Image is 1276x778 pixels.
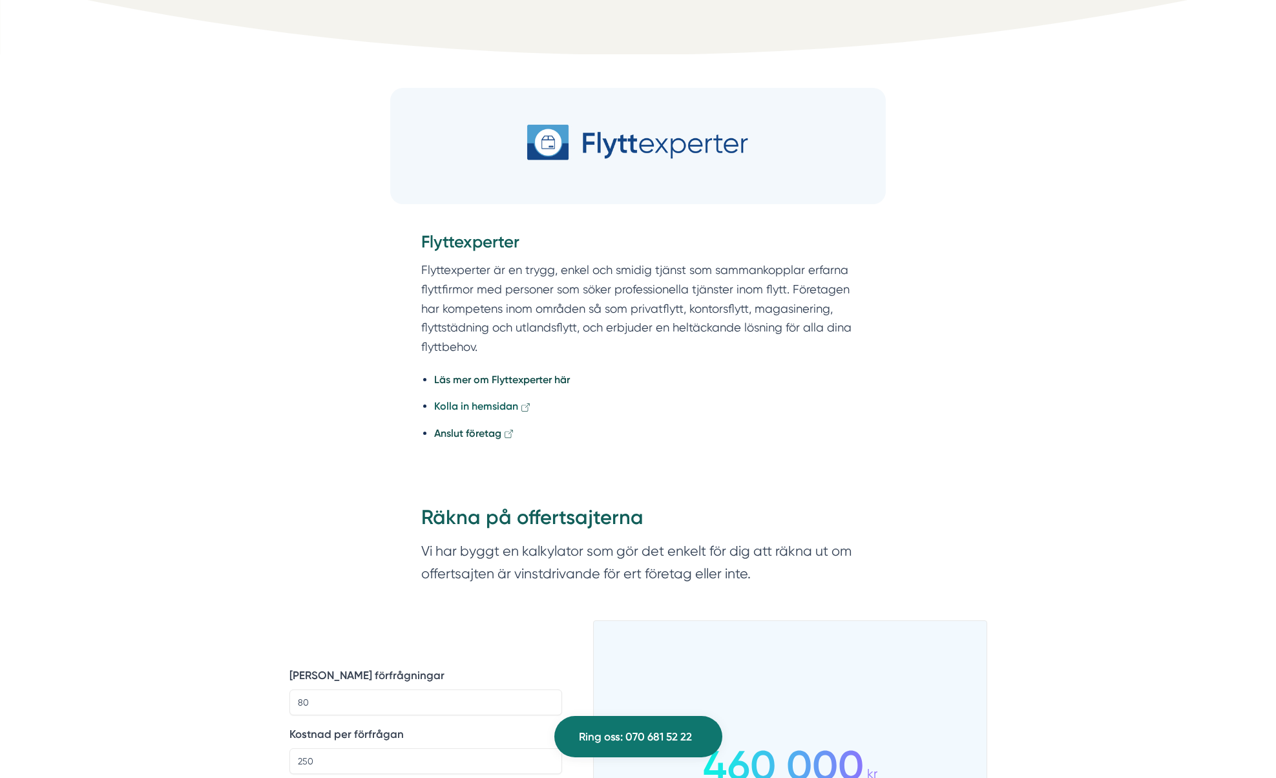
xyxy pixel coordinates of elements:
a: Anslut företag [434,427,515,439]
p: Flyttexperter är en trygg, enkel och smidig tjänst som sammankopplar erfarna flyttfirmor med pers... [421,260,855,356]
img: Flyttexperter [390,88,886,204]
h3: Flyttexperter [421,231,855,260]
a: Ring oss: 070 681 52 22 [554,716,722,757]
span: Ring oss: 070 681 52 22 [579,728,692,746]
a: Kolla in hemsidan [434,400,532,412]
span: 460 000 [703,758,864,774]
a: Läs mer om Flyttexperter här [434,373,570,386]
label: Kostnad per förfrågan [289,726,562,743]
strong: Kolla in hemsidan [434,400,518,412]
label: [PERSON_NAME] förfrågningar [289,667,562,684]
h2: Räkna på offertsajterna [421,503,855,540]
section: Vi har byggt en kalkylator som gör det enkelt för dig att räkna ut om offertsajten är vinstdrivan... [421,540,855,592]
strong: Anslut företag [434,427,501,439]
